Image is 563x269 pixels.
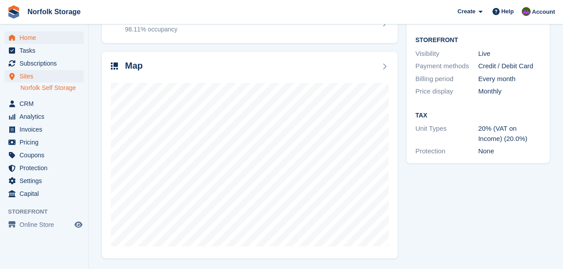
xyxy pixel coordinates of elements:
span: Online Store [20,218,73,231]
span: Coupons [20,149,73,161]
a: Map [102,52,398,259]
div: Live [478,49,541,59]
span: Create [457,7,475,16]
span: Sites [20,70,73,82]
img: Tom Pearson [522,7,531,16]
div: Payment methods [415,61,478,71]
a: menu [4,44,84,57]
div: Billing period [415,74,478,84]
span: Account [532,8,555,16]
div: Credit / Debit Card [478,61,541,71]
a: menu [4,123,84,136]
span: Analytics [20,110,73,123]
span: Storefront [8,207,88,216]
span: Subscriptions [20,57,73,70]
span: Tasks [20,44,73,57]
a: menu [4,110,84,123]
a: Norfolk Storage [24,4,84,19]
img: map-icn-33ee37083ee616e46c38cad1a60f524a97daa1e2b2c8c0bc3eb3415660979fc1.svg [111,62,118,70]
span: CRM [20,97,73,110]
div: None [478,146,541,156]
a: menu [4,162,84,174]
span: Home [20,31,73,44]
a: Norfolk Self Storage [20,84,84,92]
span: Capital [20,187,73,200]
div: Every month [478,74,541,84]
div: Monthly [478,86,541,97]
a: menu [4,136,84,148]
div: 20% (VAT on Income) (20.0%) [478,124,541,144]
h2: Map [125,61,143,71]
div: Unit Types [415,124,478,144]
h2: Storefront [415,37,541,44]
a: menu [4,97,84,110]
a: menu [4,70,84,82]
a: menu [4,175,84,187]
div: Visibility [415,49,478,59]
span: Protection [20,162,73,174]
span: Pricing [20,136,73,148]
div: Price display [415,86,478,97]
span: Help [501,7,514,16]
h2: Tax [415,112,541,119]
a: menu [4,218,84,231]
div: Protection [415,146,478,156]
a: menu [4,57,84,70]
span: Invoices [20,123,73,136]
a: menu [4,187,84,200]
a: menu [4,149,84,161]
img: stora-icon-8386f47178a22dfd0bd8f6a31ec36ba5ce8667c1dd55bd0f319d3a0aa187defe.svg [7,5,20,19]
span: Settings [20,175,73,187]
div: 98.11% occupancy [125,25,177,34]
a: menu [4,31,84,44]
a: Preview store [73,219,84,230]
